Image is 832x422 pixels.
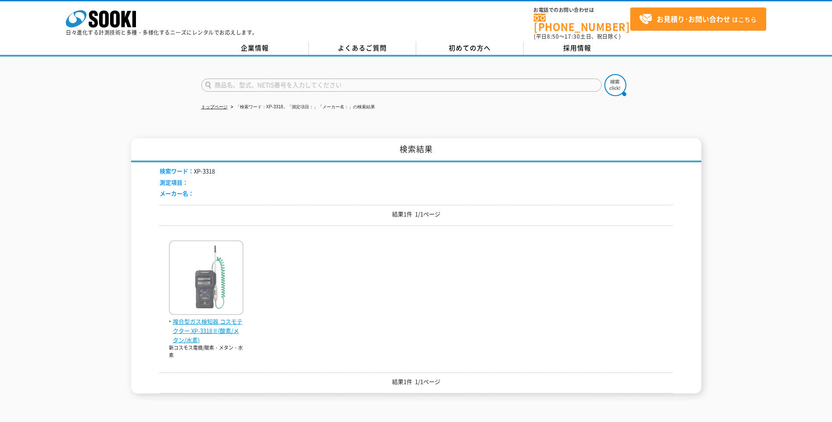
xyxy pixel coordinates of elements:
[534,32,621,40] span: (平日 ～ 土日、祝日除く)
[160,167,194,175] span: 検索ワード：
[66,30,258,35] p: 日々進化する計測技術と多種・多様化するニーズにレンタルでお応えします。
[630,7,766,31] a: お見積り･お問い合わせはこちら
[201,42,309,55] a: 企業情報
[169,240,243,317] img: XP-3318Ⅱ(酸素/メタン/水素)
[169,344,243,359] p: 新コスモス電機/酸素・メタン・水素
[169,317,243,344] span: 複合型ガス検知器 コスモテクター XP-3318Ⅱ(酸素/メタン/水素)
[416,42,524,55] a: 初めての方へ
[524,42,631,55] a: 採用情報
[534,7,630,13] span: お電話でのお問い合わせは
[657,14,730,24] strong: お見積り･お問い合わせ
[229,103,375,112] li: 「検索ワード：XP-3318」「測定項目：」「メーカー名：」の検索結果
[131,138,701,162] h1: 検索結果
[160,377,673,386] p: 結果1件 1/1ページ
[160,167,215,176] li: XP-3318
[449,43,491,53] span: 初めての方へ
[201,79,602,92] input: 商品名、型式、NETIS番号を入力してください
[169,308,243,344] a: 複合型ガス検知器 コスモテクター XP-3318Ⅱ(酸素/メタン/水素)
[160,178,188,186] span: 測定項目：
[160,189,194,197] span: メーカー名：
[534,14,630,32] a: [PHONE_NUMBER]
[309,42,416,55] a: よくあるご質問
[547,32,559,40] span: 8:50
[639,13,757,26] span: はこちら
[564,32,580,40] span: 17:30
[201,104,228,109] a: トップページ
[160,210,673,219] p: 結果1件 1/1ページ
[604,74,626,96] img: btn_search.png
